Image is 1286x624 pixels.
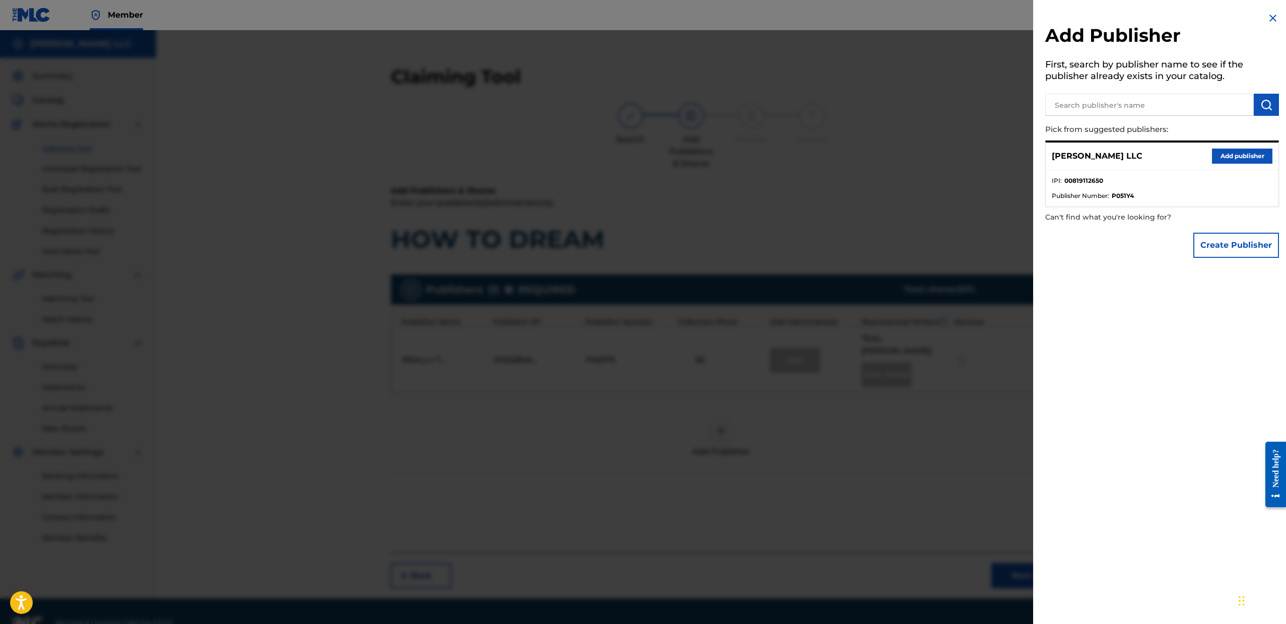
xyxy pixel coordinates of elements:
[90,9,102,21] img: Top Rightsholder
[1045,56,1279,88] h5: First, search by publisher name to see if the publisher already exists in your catalog.
[1045,119,1222,141] p: Pick from suggested publishers:
[1052,150,1142,162] p: [PERSON_NAME] LLC
[1258,434,1286,515] iframe: Resource Center
[1045,24,1279,50] h2: Add Publisher
[1193,233,1279,258] button: Create Publisher
[1045,94,1254,116] input: Search publisher's name
[1239,586,1245,616] div: Drag
[1052,176,1062,185] span: IPI :
[108,9,143,21] span: Member
[1052,191,1109,200] span: Publisher Number :
[12,8,51,22] img: MLC Logo
[1064,176,1103,185] strong: 00819112650
[1112,191,1134,200] strong: P051Y4
[1212,149,1272,164] button: Add publisher
[1045,207,1222,228] p: Can't find what you're looking for?
[1260,99,1272,111] img: Search Works
[1236,576,1286,624] iframe: Chat Widget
